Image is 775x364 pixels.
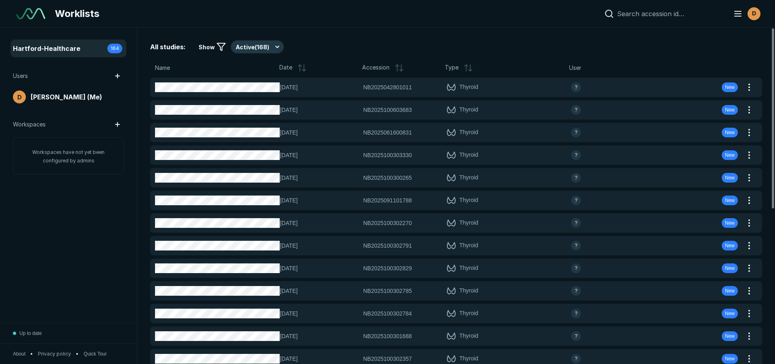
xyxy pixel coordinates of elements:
[280,354,358,363] span: [DATE]
[725,174,735,181] span: New
[569,63,581,72] span: User
[363,309,412,318] span: NB2025100302784
[363,151,412,160] span: NB2025100303330
[571,196,581,205] div: avatar-name
[571,105,581,115] div: avatar-name
[722,263,738,273] div: New
[363,196,412,205] span: NB2025091101788
[38,350,71,358] span: Privacy policy
[363,105,412,114] span: NB2025100603683
[571,309,581,318] div: avatar-name
[722,331,738,341] div: New
[363,354,412,363] span: NB2025100302357
[76,350,79,358] span: •
[617,10,723,18] input: Search accession id…
[280,83,358,92] span: [DATE]
[363,219,412,227] span: NB2025100302270
[459,286,478,296] span: Thyroid
[30,350,33,358] span: •
[722,286,738,296] div: New
[725,151,735,159] span: New
[571,173,581,183] div: avatar-name
[725,84,735,91] span: New
[280,105,358,114] span: [DATE]
[459,218,478,228] span: Thyroid
[722,354,738,364] div: New
[155,63,170,72] span: Name
[459,82,478,92] span: Thyroid
[571,286,581,296] div: avatar-name
[571,150,581,160] div: avatar-name
[575,287,578,295] span: ?
[722,128,738,137] div: New
[279,63,292,73] span: Date
[722,173,738,183] div: New
[459,150,478,160] span: Thyroid
[722,82,738,92] div: New
[459,263,478,273] span: Thyroid
[459,105,478,115] span: Thyroid
[725,310,735,317] span: New
[575,310,578,317] span: ?
[280,128,358,137] span: [DATE]
[575,242,578,249] span: ?
[363,332,412,341] span: NB2025100301688
[363,128,412,137] span: NB2025061600831
[13,90,26,103] div: avatar-name
[280,151,358,160] span: [DATE]
[459,128,478,137] span: Thyroid
[150,191,743,210] button: [DATE]NB2025091101788Thyroidavatar-nameNew
[280,264,358,273] span: [DATE]
[150,78,743,97] button: [DATE]NB2025042801011Thyroidavatar-nameNew
[363,241,412,250] span: NB2025100302791
[150,145,743,165] button: [DATE]NB2025100303330Thyroidavatar-nameNew
[725,287,735,295] span: New
[13,44,80,53] span: Hartford-Healthcare
[17,93,22,101] span: D
[722,309,738,318] div: New
[150,213,743,233] button: [DATE]NB2025100302270Thyroidavatar-nameNew
[459,331,478,341] span: Thyroid
[150,236,743,255] button: [DATE]NB2025100302791Thyroidavatar-nameNew
[13,72,28,80] span: Users
[722,196,738,205] div: New
[459,241,478,250] span: Thyroid
[363,286,412,295] span: NB2025100302785
[571,82,581,92] div: avatar-name
[231,40,284,53] button: Active(168)
[13,350,25,358] button: About
[575,355,578,362] span: ?
[150,100,743,120] button: [DATE]NB2025100603683Thyroidavatar-nameNew
[13,323,42,343] button: Up to date
[571,354,581,364] div: avatar-name
[722,150,738,160] div: New
[363,173,412,182] span: NB2025100300265
[19,330,42,337] span: Up to date
[84,350,107,358] span: Quick Tour
[280,241,358,250] span: [DATE]
[459,173,478,183] span: Thyroid
[363,83,412,92] span: NB2025042801011
[575,197,578,204] span: ?
[11,89,126,105] a: avatar-name[PERSON_NAME] (Me)
[748,7,760,20] div: avatar-name
[722,241,738,250] div: New
[280,173,358,182] span: [DATE]
[725,197,735,204] span: New
[280,219,358,227] span: [DATE]
[722,218,738,228] div: New
[107,44,122,53] div: 164
[55,6,99,21] span: Worklists
[445,63,459,73] span: Type
[571,241,581,250] div: avatar-name
[13,120,46,129] span: Workspaces
[11,40,126,57] a: Hartford-Healthcare164
[575,151,578,159] span: ?
[575,219,578,227] span: ?
[571,263,581,273] div: avatar-name
[150,304,743,323] button: [DATE]NB2025100302784Thyroidavatar-nameNew
[722,105,738,115] div: New
[280,332,358,341] span: [DATE]
[280,286,358,295] span: [DATE]
[575,84,578,91] span: ?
